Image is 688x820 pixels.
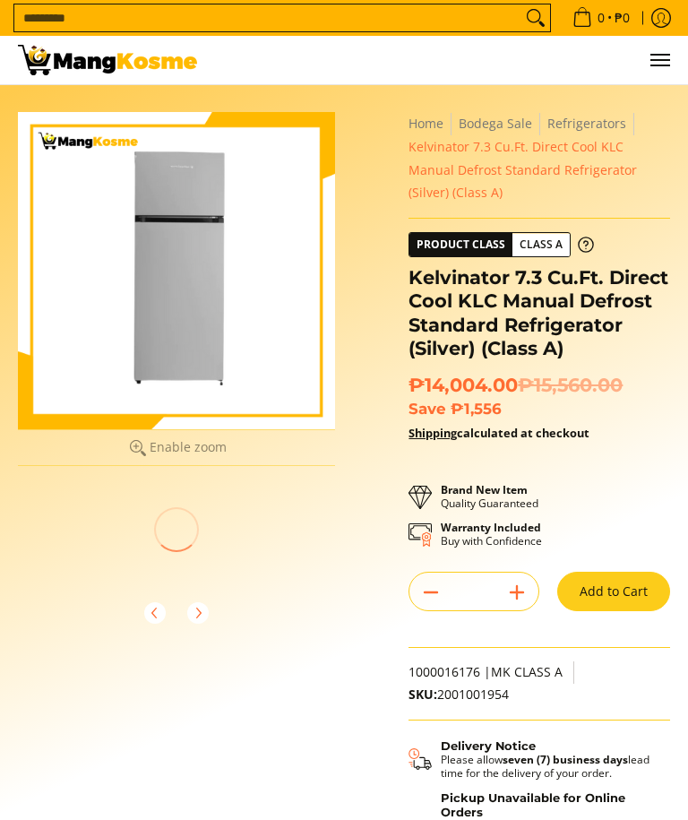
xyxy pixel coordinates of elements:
[408,232,594,257] a: Product Class Class A
[18,45,197,75] img: Kelvinator 7.3 Cu.Ft. Direct Cool KLC Manual Defrost Standard Refriger | Mang Kosme
[409,233,512,256] span: Product Class
[459,115,532,132] a: Bodega Sale
[408,138,637,202] span: Kelvinator 7.3 Cu.Ft. Direct Cool KLC Manual Defrost Standard Refrigerator (Silver) (Class A)
[441,520,541,535] strong: Warranty Included
[18,496,84,563] img: Kelvinator 7.3 Cu.Ft. Direct Cool KLC Manual Defrost Standard Refrigerator (Silver) (Class A)-1
[441,521,542,548] p: Buy with Confidence
[518,374,623,397] del: ₱15,560.00
[451,400,502,418] span: ₱1,556
[512,234,570,256] span: Class A
[441,482,528,497] strong: Brand New Item
[408,115,443,132] a: Home
[409,578,452,607] button: Subtract
[215,36,670,84] ul: Customer Navigation
[18,429,335,466] button: Enable zoom
[557,572,670,611] button: Add to Cart
[150,440,227,454] span: Enable zoom
[595,12,607,24] span: 0
[185,496,252,563] img: Kelvinator 7.3 Cu.Ft. Direct Cool KLC Manual Defrost Standard Refrigerator (Silver) (Class A)-3
[135,593,175,633] button: Previous
[567,8,635,28] span: •
[649,36,670,84] button: Menu
[441,483,538,510] p: Quality Guaranteed
[408,686,437,703] span: SKU:
[408,738,652,780] button: Shipping & Delivery
[441,753,652,780] p: Please allow lead time for the delivery of your order.
[102,496,168,563] img: Kelvinator 7.3 Cu.Ft. Direct Cool KLC Manual Defrost Standard Refrigerator (Silver) (Class A)-2
[408,266,670,360] h1: Kelvinator 7.3 Cu.Ft. Direct Cool KLC Manual Defrost Standard Refrigerator (Silver) (Class A)
[408,374,623,397] span: ₱14,004.00
[612,12,632,24] span: ₱0
[547,115,626,132] a: Refrigerators
[441,738,536,753] strong: Delivery Notice
[521,4,550,31] button: Search
[408,400,446,418] span: Save
[408,663,563,680] span: 1000016176 |MK CLASS A
[215,36,670,84] nav: Main Menu
[270,496,336,563] img: Kelvinator 7.3 Cu.Ft. Direct Cool KLC Manual Defrost Standard Refrigerator (Silver) (Class A)-4
[503,752,628,767] strong: seven (7) business days
[178,593,218,633] button: Next
[408,112,670,204] nav: Breadcrumbs
[441,790,625,819] strong: Pickup Unavailable for Online Orders
[495,578,538,607] button: Add
[408,686,509,703] span: 2001001954
[408,425,589,441] strong: calculated at checkout
[408,425,457,441] a: Shipping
